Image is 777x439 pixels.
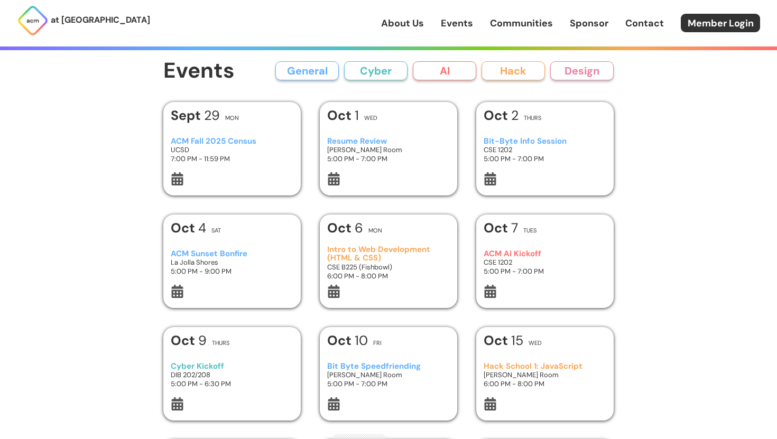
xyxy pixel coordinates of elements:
h3: CSE 1202 [484,145,607,154]
h3: Intro to Web Development (HTML & CSS) [327,245,450,263]
h3: 5:00 PM - 7:00 PM [484,154,607,163]
h3: 5:00 PM - 6:30 PM [171,379,294,388]
h3: 6:00 PM - 8:00 PM [327,272,450,281]
h3: Bit-Byte Info Session [484,137,607,146]
img: ACM Logo [17,5,49,36]
h2: Wed [364,115,377,121]
h3: 6:00 PM - 8:00 PM [484,379,607,388]
h3: CSE 1202 [484,258,607,267]
b: Oct [171,219,198,237]
b: Oct [171,332,198,349]
h3: DIB 202/208 [171,370,294,379]
button: General [275,61,339,80]
h3: Cyber Kickoff [171,362,294,371]
h2: Sat [211,228,221,233]
h1: 2 [484,109,519,122]
button: AI [413,61,476,80]
h3: CSE B225 (Fishbowl) [327,263,450,272]
h3: 5:00 PM - 9:00 PM [171,267,294,276]
button: Hack [482,61,545,80]
h3: 5:00 PM - 7:00 PM [484,267,607,276]
b: Oct [484,332,511,349]
h1: 4 [171,221,206,235]
h3: Resume Review [327,137,450,146]
h2: Thurs [524,115,541,121]
h3: 7:00 PM - 11:59 PM [171,154,294,163]
h3: 5:00 PM - 7:00 PM [327,154,450,163]
h1: 1 [327,109,359,122]
h3: UCSD [171,145,294,154]
button: Design [550,61,614,80]
h1: 6 [327,221,363,235]
b: Oct [484,219,511,237]
a: Contact [625,16,664,30]
a: Member Login [681,14,760,32]
b: Oct [327,219,355,237]
h3: Bit Byte Speedfriending [327,362,450,371]
b: Oct [327,107,355,124]
p: at [GEOGRAPHIC_DATA] [51,13,150,27]
h3: La Jolla Shores [171,258,294,267]
h3: ACM Sunset Bonfire [171,249,294,258]
a: About Us [381,16,424,30]
h3: Hack School 1: JavaScript [484,362,607,371]
h1: 9 [171,334,207,347]
h2: Mon [225,115,239,121]
h2: Tues [523,228,536,233]
a: Sponsor [570,16,608,30]
b: Sept [171,107,204,124]
h2: Wed [529,340,542,346]
h2: Mon [368,228,382,233]
a: Communities [490,16,553,30]
h1: 29 [171,109,220,122]
h3: [PERSON_NAME] Room [484,370,607,379]
h3: ACM AI Kickoff [484,249,607,258]
h3: [PERSON_NAME] Room [327,370,450,379]
h3: [PERSON_NAME] Room [327,145,450,154]
a: at [GEOGRAPHIC_DATA] [17,5,150,36]
h2: Fri [373,340,382,346]
h3: 5:00 PM - 7:00 PM [327,379,450,388]
b: Oct [484,107,511,124]
button: Cyber [344,61,408,80]
h1: 15 [484,334,523,347]
h2: Thurs [212,340,229,346]
h3: ACM Fall 2025 Census [171,137,294,146]
h1: 10 [327,334,368,347]
h1: Events [163,59,235,83]
a: Events [441,16,473,30]
b: Oct [327,332,355,349]
h1: 7 [484,221,518,235]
